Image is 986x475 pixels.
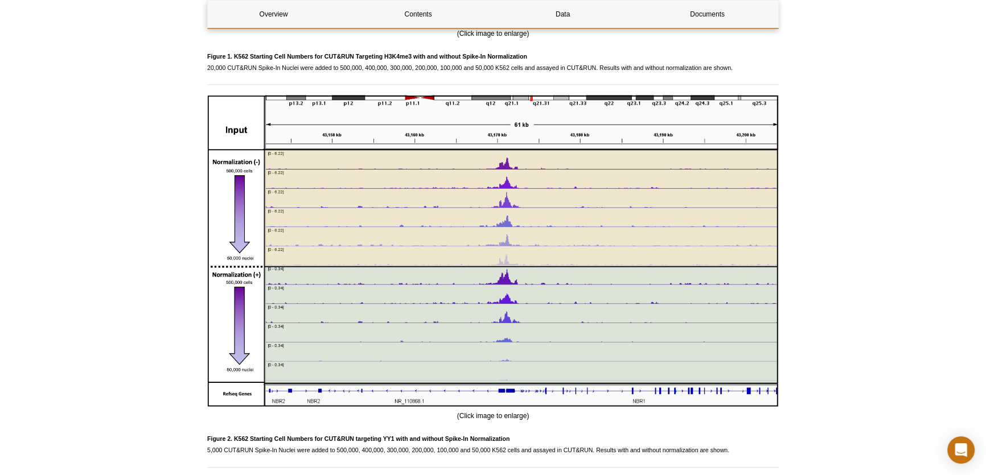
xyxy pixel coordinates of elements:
[497,1,628,28] a: Data
[207,435,729,453] span: 5,000 CUT&RUN Spike-In Nuclei were added to 500,000, 400,000, 300,000, 200,000, 100,000 and 50,00...
[207,95,779,407] img: K562 Starting Cell Numbers
[208,1,339,28] a: Overview
[352,1,484,28] a: Contents
[642,1,773,28] a: Documents
[207,53,527,60] strong: Figure 1. K562 Starting Cell Numbers for CUT&RUN Targeting H3K4me3 with and without Spike-In Norm...
[207,53,733,71] span: 20,000 CUT&RUN Spike-In Nuclei were added to 500,000, 400,000, 300,000, 200,000, 100,000 and 50,0...
[207,95,779,422] div: (Click image to enlarge)
[947,436,975,464] div: Open Intercom Messenger
[207,435,510,442] strong: Figure 2. K562 Starting Cell Numbers for CUT&RUN targeting YY1 with and without Spike-In Normaliz...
